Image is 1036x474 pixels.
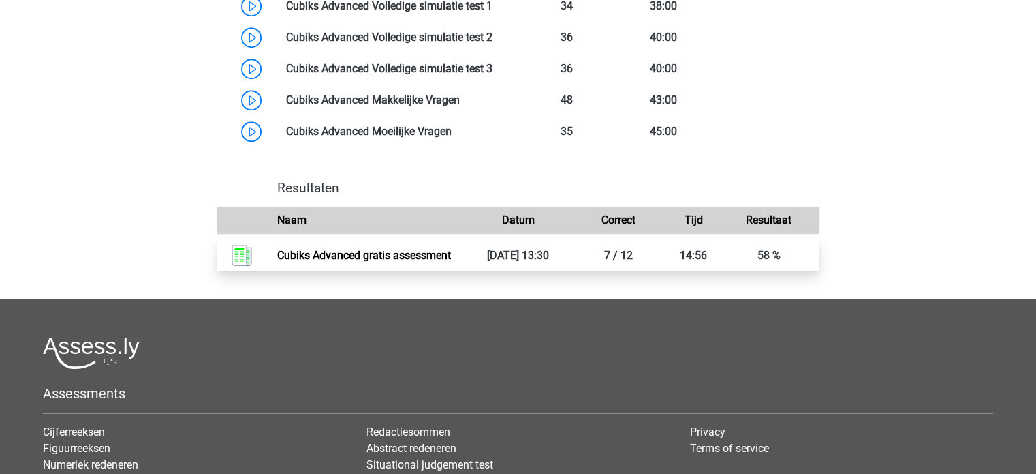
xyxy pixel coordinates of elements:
[719,212,819,228] div: Resultaat
[43,337,140,369] img: Assessly logo
[277,180,809,196] h4: Resultaten
[43,426,105,439] a: Cijferreeksen
[468,212,568,228] div: Datum
[668,212,719,228] div: Tijd
[276,29,518,46] div: Cubiks Advanced Volledige simulatie test 2
[276,61,518,77] div: Cubiks Advanced Volledige simulatie test 3
[43,385,993,402] h5: Assessments
[568,212,668,228] div: Correct
[43,442,110,455] a: Figuurreeksen
[276,123,518,140] div: Cubiks Advanced Moeilijke Vragen
[690,426,725,439] a: Privacy
[366,426,450,439] a: Redactiesommen
[366,458,493,471] a: Situational judgement test
[366,442,456,455] a: Abstract redeneren
[690,442,769,455] a: Terms of service
[43,458,138,471] a: Numeriek redeneren
[277,249,451,262] a: Cubiks Advanced gratis assessment
[276,92,518,108] div: Cubiks Advanced Makkelijke Vragen
[267,212,468,228] div: Naam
